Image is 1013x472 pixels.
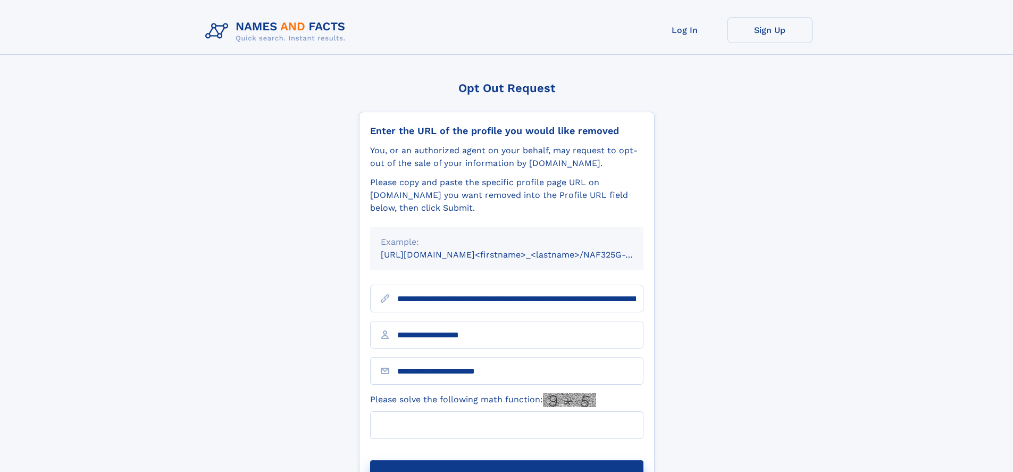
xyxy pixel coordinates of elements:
label: Please solve the following math function: [370,393,596,407]
img: Logo Names and Facts [201,17,354,46]
div: Please copy and paste the specific profile page URL on [DOMAIN_NAME] you want removed into the Pr... [370,176,643,214]
small: [URL][DOMAIN_NAME]<firstname>_<lastname>/NAF325G-xxxxxxxx [381,250,664,260]
a: Sign Up [727,17,813,43]
div: Opt Out Request [359,81,655,95]
div: Example: [381,236,633,249]
div: You, or an authorized agent on your behalf, may request to opt-out of the sale of your informatio... [370,144,643,170]
div: Enter the URL of the profile you would like removed [370,125,643,137]
a: Log In [642,17,727,43]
